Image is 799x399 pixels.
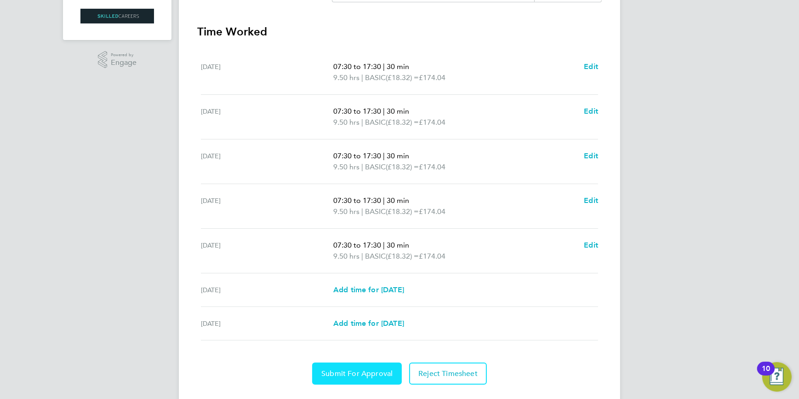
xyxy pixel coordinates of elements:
[361,252,363,260] span: |
[361,73,363,82] span: |
[365,162,386,173] span: BASIC
[762,369,770,381] div: 10
[201,61,333,83] div: [DATE]
[361,207,363,216] span: |
[386,118,419,127] span: (£18.32) =
[111,59,137,67] span: Engage
[584,61,598,72] a: Edit
[365,251,386,262] span: BASIC
[584,150,598,162] a: Edit
[365,117,386,128] span: BASIC
[762,362,792,392] button: Open Resource Center, 10 new notifications
[365,206,386,217] span: BASIC
[361,118,363,127] span: |
[365,72,386,83] span: BASIC
[419,252,445,260] span: £174.04
[333,162,360,171] span: 9.50 hrs
[387,107,409,116] span: 30 min
[409,363,487,385] button: Reject Timesheet
[383,107,385,116] span: |
[74,9,160,23] a: Go to home page
[418,369,478,378] span: Reject Timesheet
[333,151,381,160] span: 07:30 to 17:30
[333,107,381,116] span: 07:30 to 17:30
[111,51,137,59] span: Powered by
[333,207,360,216] span: 9.50 hrs
[383,196,385,205] span: |
[201,195,333,217] div: [DATE]
[386,207,419,216] span: (£18.32) =
[201,284,333,295] div: [DATE]
[584,195,598,206] a: Edit
[386,252,419,260] span: (£18.32) =
[383,241,385,249] span: |
[333,62,381,71] span: 07:30 to 17:30
[98,51,137,69] a: Powered byEngage
[201,106,333,128] div: [DATE]
[584,241,598,249] span: Edit
[361,162,363,171] span: |
[333,284,404,295] a: Add time for [DATE]
[197,24,602,39] h3: Time Worked
[386,73,419,82] span: (£18.32) =
[584,151,598,160] span: Edit
[387,151,409,160] span: 30 min
[387,241,409,249] span: 30 min
[201,318,333,329] div: [DATE]
[584,240,598,251] a: Edit
[201,240,333,262] div: [DATE]
[333,241,381,249] span: 07:30 to 17:30
[419,207,445,216] span: £174.04
[333,252,360,260] span: 9.50 hrs
[387,62,409,71] span: 30 min
[333,318,404,329] a: Add time for [DATE]
[333,73,360,82] span: 9.50 hrs
[312,363,402,385] button: Submit For Approval
[333,118,360,127] span: 9.50 hrs
[419,162,445,171] span: £174.04
[383,151,385,160] span: |
[419,118,445,127] span: £174.04
[584,196,598,205] span: Edit
[201,150,333,173] div: [DATE]
[383,62,385,71] span: |
[333,196,381,205] span: 07:30 to 17:30
[419,73,445,82] span: £174.04
[386,162,419,171] span: (£18.32) =
[387,196,409,205] span: 30 min
[333,285,404,294] span: Add time for [DATE]
[333,319,404,328] span: Add time for [DATE]
[584,106,598,117] a: Edit
[584,62,598,71] span: Edit
[80,9,154,23] img: skilledcareers-logo-retina.png
[321,369,393,378] span: Submit For Approval
[584,107,598,116] span: Edit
